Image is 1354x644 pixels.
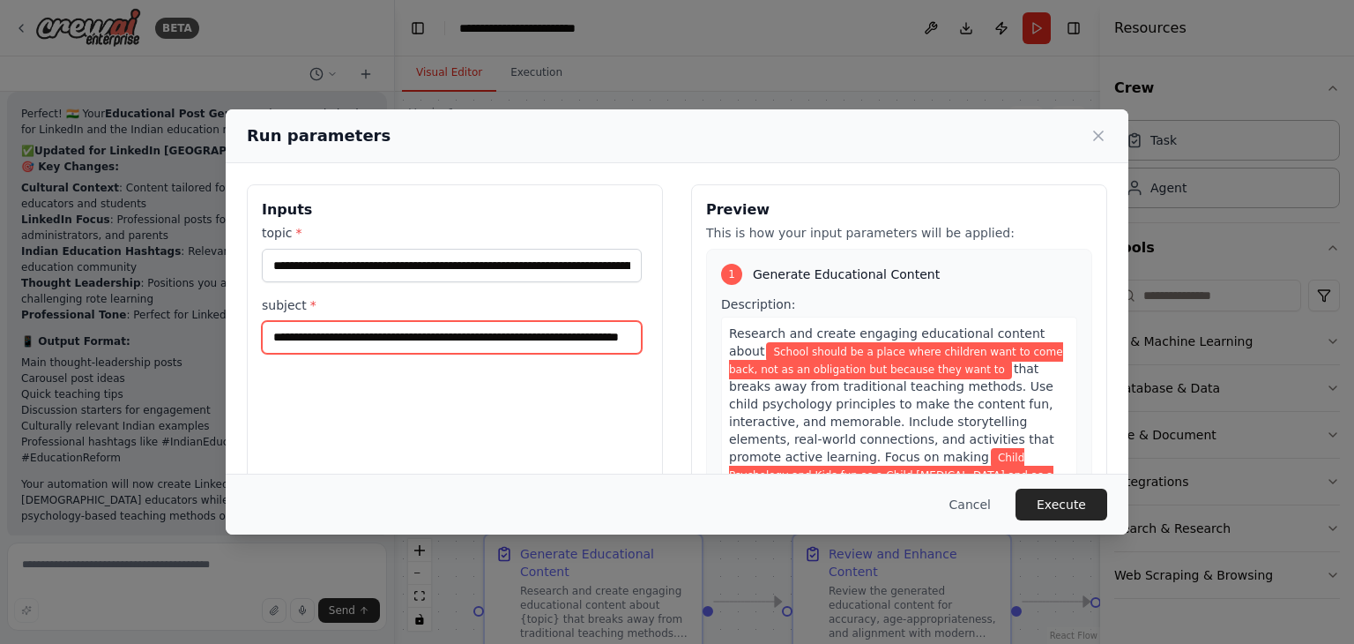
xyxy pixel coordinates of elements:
[1015,489,1107,520] button: Execute
[721,297,795,311] span: Description:
[729,326,1045,358] span: Research and create engaging educational content about
[706,224,1092,242] p: This is how your input parameters will be applied:
[262,224,648,242] label: topic
[247,124,391,148] h2: Run parameters
[721,264,742,285] div: 1
[262,296,648,314] label: subject
[706,199,1092,221] h3: Preview
[753,266,940,283] span: Generate Educational Content
[262,199,648,221] h3: Inputs
[935,489,1005,520] button: Cancel
[729,342,1063,379] span: Variable: topic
